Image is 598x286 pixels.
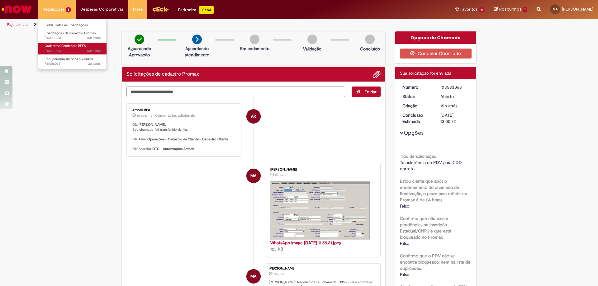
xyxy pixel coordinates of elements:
[400,272,409,277] span: Falso
[124,45,154,58] p: Aguardando Aprovação
[307,35,317,44] img: img-circle-grey.png
[87,49,101,53] time: 30/09/2025 16:07:02
[398,93,436,100] dt: Status
[80,6,124,12] span: Despesas Corporativas
[246,169,261,183] div: Marco Aurelio Da Silva Aguiar
[562,7,593,12] span: [PERSON_NAME]
[192,35,202,44] img: arrow-next.png
[275,173,286,177] time: 30/09/2025 16:59:54
[270,240,374,252] div: 123 KB
[273,272,284,276] time: 30/09/2025 17:00:11
[303,46,321,52] p: Validação
[440,84,469,90] div: R13583068
[398,103,436,109] dt: Criação
[152,147,194,151] b: OTC - Automações Ambev
[88,61,101,66] time: 08/02/2024 11:42:03
[45,44,86,48] span: Cadastros Pendentes BEES
[7,22,28,27] a: Página inicial
[398,84,436,90] dt: Número
[250,35,259,44] img: img-circle-grey.png
[440,103,457,109] span: 15h atrás
[494,7,527,12] a: Rascunhos
[45,49,101,54] span: R13582636
[135,35,144,44] img: check-circle-green.png
[139,122,165,127] b: [PERSON_NAME]
[45,57,93,61] span: Recuperação de bens e valores
[182,45,212,58] p: Aguardando atendimento
[400,153,436,159] b: Tipo de solicitação
[251,109,256,124] span: AR
[400,178,467,203] b: Estou ciente que após o encerramento do chamado de Reativação, o prazo para refletir no Promax é ...
[38,30,107,41] a: Aberto R13583068 : Solicitações de cadastro Promax
[400,49,472,59] button: Cancelar Chamado
[352,87,381,97] button: Enviar
[1,3,33,16] img: ServiceNow
[440,103,457,109] time: 30/09/2025 17:00:11
[250,168,256,183] span: MA
[38,56,107,67] a: Aberto R11086033 : Recuperação de bens e valores
[88,61,101,66] span: 2a atrás
[132,108,236,112] div: Ambev RPA
[400,216,451,240] b: Confirmo que não existe pendências na Inscrição Estadual/CNPJ e que está bloqueado no Promax
[400,253,470,271] b: Confirmo que o PDV não se encontra bloqueado, nem na lista de duplicados.
[270,168,374,171] div: [PERSON_NAME]
[275,173,286,177] span: 15h atrás
[400,70,451,76] span: Sua solicitação foi enviada
[199,6,214,14] p: +GenAi
[147,137,228,142] b: Operações - Cadastro de Cliente - Cadastro Cliente
[246,109,261,124] div: Ambev RPA
[460,6,477,12] span: Favoritos
[240,45,269,52] p: Em andamento
[38,19,107,69] ul: Requisições
[365,35,375,44] img: img-circle-grey.png
[126,87,345,97] textarea: Digite sua mensagem aqui...
[440,112,469,124] div: [DATE] 13:00:22
[553,7,558,11] span: MA
[87,35,101,40] span: 15h atrás
[499,6,522,12] span: Rascunhos
[132,122,236,152] p: Olá, , Seu chamado foi transferido de fila. Fila Atual: Fila Anterior:
[152,4,169,14] img: click_logo_yellow_360x200.png
[87,35,101,40] time: 30/09/2025 17:00:18
[479,7,485,12] span: 16
[364,89,377,95] span: Enviar
[400,160,463,171] span: Transferência de PDV para CDD correto
[38,43,107,54] a: Aberto R13582636 : Cadastros Pendentes BEES
[269,267,377,270] div: [PERSON_NAME]
[45,35,101,40] span: R13583068
[137,114,147,118] time: 30/09/2025 21:11:56
[246,269,261,284] div: Marco Aurelio Da Silva Aguiar
[373,70,381,78] button: Adicionar anexos
[45,61,101,66] span: R11086033
[360,46,380,52] p: Concluído
[5,19,394,30] ul: Trilhas de página
[178,6,214,14] div: Padroniza
[523,7,527,12] span: 1
[395,31,477,44] div: Opções do Chamado
[45,31,96,35] span: Solicitações de cadastro Promax
[38,22,107,29] a: Exibir Todas as Solicitações
[440,103,469,109] div: 30/09/2025 17:00:11
[270,240,341,246] a: WhatsApp Image [DATE] 11.59.31.jpeg
[137,114,147,118] span: 11h atrás
[440,93,469,100] div: Aberto
[155,113,195,118] small: Comentários adicionais
[43,6,64,12] span: Requisições
[133,6,143,12] span: More
[273,272,284,276] span: 15h atrás
[400,203,409,209] span: Falso
[126,72,199,77] h2: Solicitações de cadastro Promax Histórico de tíquete
[250,269,256,284] span: MA
[398,112,436,124] dt: Conclusão Estimada
[66,7,71,12] span: 3
[87,49,101,53] span: 16h atrás
[400,241,409,246] span: Falso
